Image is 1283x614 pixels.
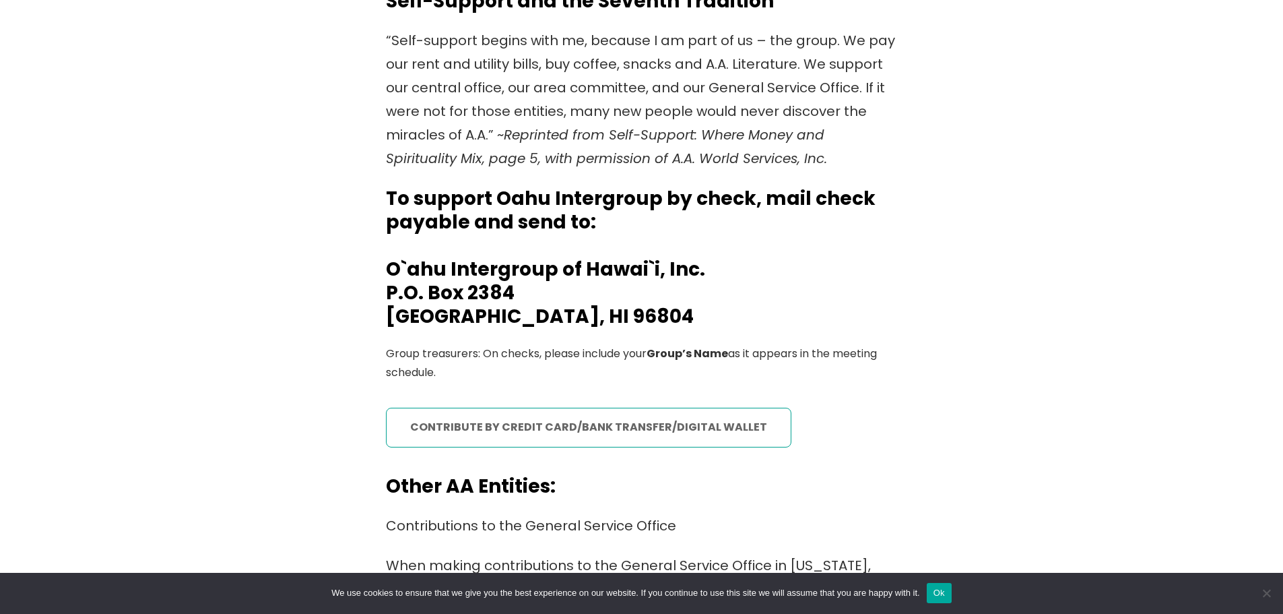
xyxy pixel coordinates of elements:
[386,408,791,448] a: contribute by credit card/bank transfer/digital wallet
[331,586,919,600] span: We use cookies to ensure that we give you the best experience on our website. If you continue to ...
[386,451,898,498] h4: Other AA Entities:
[386,514,898,538] p: Contributions to the General Service Office
[386,125,827,168] em: Reprinted from Self-Support: Where Money and Spirituality Mix, page 5, with permission of A.A. Wo...
[386,187,898,328] h4: To support Oahu Intergroup by check, mail check payable and send to: O`ahu Intergroup of Hawai`i,...
[1259,586,1273,600] span: No
[386,344,898,382] p: Group treasurers: On checks, please include your as it appears in the meeting schedule.
[927,583,952,603] button: Ok
[386,29,898,171] p: “Self-support begins with me, because I am part of us – the group. We pay our rent and utility bi...
[647,346,728,361] strong: Group’s Name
